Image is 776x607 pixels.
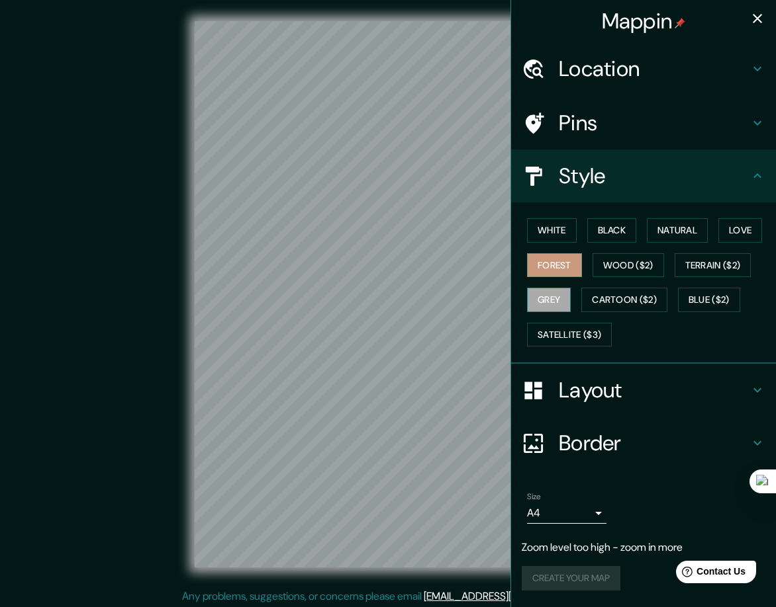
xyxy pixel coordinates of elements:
[559,110,750,136] h4: Pins
[559,163,750,189] h4: Style
[527,503,606,524] div: A4
[675,253,752,278] button: Terrain ($2)
[718,218,762,243] button: Love
[658,555,761,592] iframe: Help widget launcher
[527,218,577,243] button: White
[511,364,776,417] div: Layout
[511,149,776,202] div: Style
[511,97,776,149] div: Pins
[559,56,750,82] h4: Location
[511,42,776,95] div: Location
[647,218,708,243] button: Natural
[527,288,571,312] button: Grey
[527,323,612,347] button: Satellite ($3)
[527,491,541,503] label: Size
[587,218,637,243] button: Black
[675,18,685,28] img: pin-icon.png
[511,417,776,469] div: Border
[195,21,581,567] canvas: Map
[527,253,582,278] button: Forest
[602,8,686,34] h4: Mappin
[424,589,587,603] a: [EMAIL_ADDRESS][DOMAIN_NAME]
[522,540,765,555] p: Zoom level too high - zoom in more
[559,377,750,403] h4: Layout
[581,288,667,312] button: Cartoon ($2)
[678,288,740,312] button: Blue ($2)
[182,588,589,604] p: Any problems, suggestions, or concerns please email .
[593,253,664,278] button: Wood ($2)
[559,430,750,456] h4: Border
